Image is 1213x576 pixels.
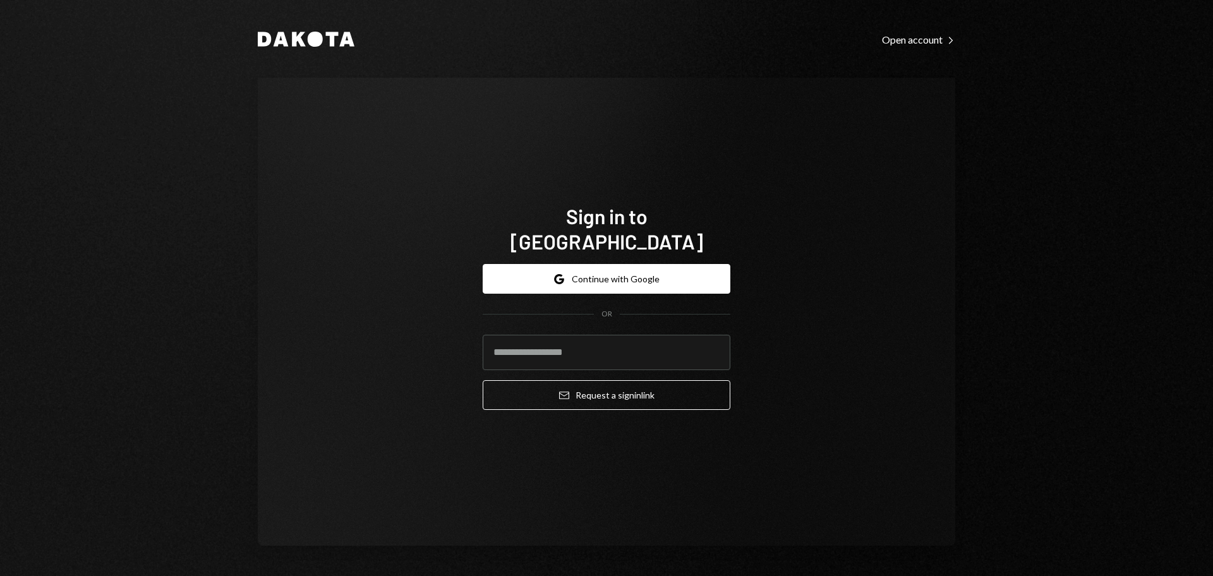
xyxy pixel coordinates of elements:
[882,33,955,46] div: Open account
[882,32,955,46] a: Open account
[483,380,730,410] button: Request a signinlink
[483,264,730,294] button: Continue with Google
[601,309,612,320] div: OR
[483,203,730,254] h1: Sign in to [GEOGRAPHIC_DATA]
